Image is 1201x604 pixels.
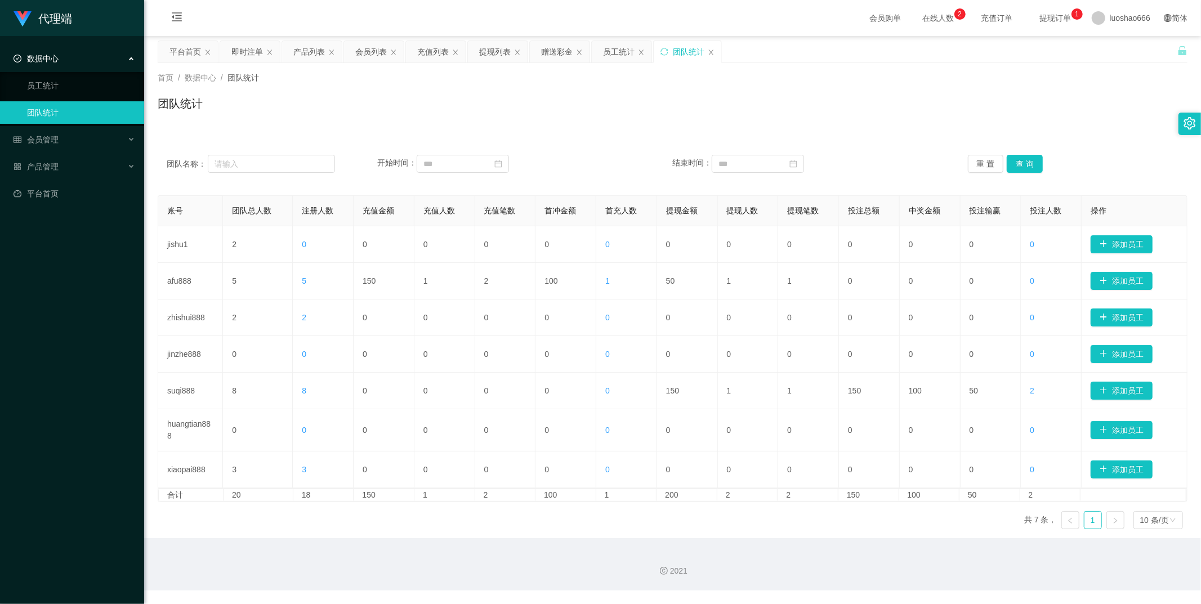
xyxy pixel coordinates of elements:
td: 2 [1020,489,1081,501]
p: 1 [1075,8,1079,20]
li: 1 [1084,511,1102,529]
td: 0 [354,373,414,409]
td: 0 [961,451,1021,488]
td: 1 [718,263,779,299]
i: 图标: calendar [494,160,502,168]
td: 0 [718,226,779,263]
td: 0 [778,409,839,451]
td: afu888 [158,263,223,299]
span: 0 [302,426,306,435]
span: 结束时间： [672,159,712,168]
span: 0 [605,240,610,249]
td: 0 [839,263,900,299]
h1: 团队统计 [158,95,203,112]
a: 员工统计 [27,74,135,97]
td: 0 [961,263,1021,299]
td: 0 [475,299,536,336]
sup: 1 [1071,8,1083,20]
td: 150 [354,489,414,501]
span: 账号 [167,206,183,215]
td: 2 [717,489,778,501]
span: 0 [1030,240,1034,249]
td: 0 [839,299,900,336]
i: 图标: close [514,49,521,56]
td: 1 [778,373,839,409]
button: 图标: plus添加员工 [1091,460,1153,478]
td: 0 [961,336,1021,373]
td: 0 [778,451,839,488]
i: 图标: down [1169,517,1176,525]
td: 50 [961,373,1021,409]
td: 50 [959,489,1020,501]
span: 0 [1030,426,1034,435]
td: 0 [778,336,839,373]
td: 8 [223,373,293,409]
button: 图标: plus添加员工 [1091,235,1153,253]
td: 0 [657,409,718,451]
span: 1 [605,276,610,285]
td: 0 [535,336,596,373]
li: 上一页 [1061,511,1079,529]
span: 0 [605,426,610,435]
td: 0 [414,299,475,336]
span: 开始时间： [377,159,417,168]
td: 0 [354,451,414,488]
i: 图标: close [638,49,645,56]
input: 请输入 [208,155,335,173]
td: 0 [354,409,414,451]
button: 图标: plus添加员工 [1091,382,1153,400]
td: 0 [718,409,779,451]
td: 0 [354,299,414,336]
button: 重 置 [968,155,1004,173]
i: 图标: left [1067,517,1074,524]
td: 0 [839,336,900,373]
span: 充值笔数 [484,206,516,215]
div: 即时注单 [231,41,263,62]
i: 图标: setting [1184,117,1196,129]
td: 150 [354,263,414,299]
span: 0 [1030,276,1034,285]
td: zhishui888 [158,299,223,336]
button: 查 询 [1007,155,1043,173]
span: 投注人数 [1030,206,1061,215]
td: 0 [657,336,718,373]
p: 2 [958,8,962,20]
span: 在线人数 [917,14,960,22]
i: 图标: calendar [789,160,797,168]
span: 首充人数 [605,206,637,215]
td: 1 [596,489,657,501]
td: 0 [223,336,293,373]
img: logo.9652507e.png [14,11,32,27]
td: 0 [900,226,961,263]
div: 平台首页 [169,41,201,62]
a: 代理端 [14,14,72,23]
span: 0 [302,350,306,359]
i: 图标: close [266,49,273,56]
td: 0 [475,451,536,488]
a: 1 [1084,512,1101,529]
span: 投注输赢 [970,206,1001,215]
h1: 代理端 [38,1,72,37]
td: 2 [223,299,293,336]
td: 0 [535,226,596,263]
td: 0 [718,336,779,373]
div: 员工统计 [603,41,635,62]
td: 0 [900,451,961,488]
td: 0 [839,451,900,488]
button: 图标: plus添加员工 [1091,345,1153,363]
span: 0 [1030,465,1034,474]
td: 0 [475,336,536,373]
td: 0 [961,226,1021,263]
div: 会员列表 [355,41,387,62]
span: 0 [1030,313,1034,322]
span: 提现金额 [666,206,698,215]
div: 10 条/页 [1140,512,1169,529]
td: 150 [839,373,900,409]
td: 0 [718,451,779,488]
span: 充值订单 [976,14,1019,22]
span: / [178,73,180,82]
i: 图标: sync [660,48,668,56]
span: 提现笔数 [787,206,819,215]
i: 图标: close [390,49,397,56]
div: 提现列表 [479,41,511,62]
